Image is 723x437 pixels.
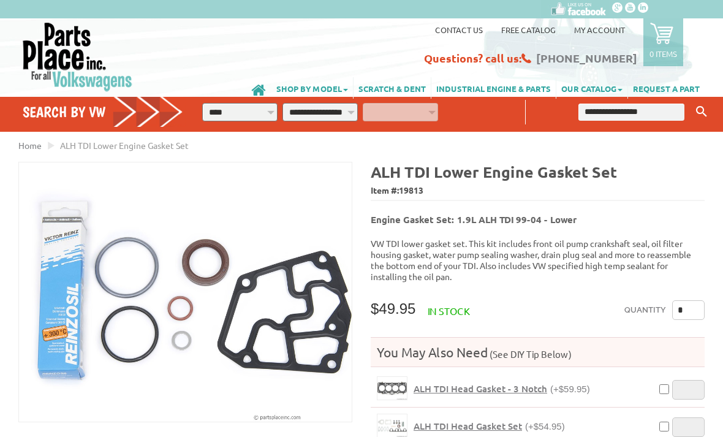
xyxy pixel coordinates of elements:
a: SHOP BY MODEL [271,77,353,99]
span: 19813 [399,184,423,196]
label: Quantity [624,300,666,320]
span: Item #: [371,182,705,200]
a: ALH TDI Head Gasket Set(+$54.95) [414,420,565,432]
span: (+$59.95) [550,384,590,394]
b: Engine Gasket Set: 1.9L ALH TDI 99-04 - Lower [371,213,577,226]
a: 0 items [643,18,683,66]
a: ALH TDI Head Gasket - 3 Notch(+$59.95) [414,383,590,395]
a: REQUEST A PART [628,77,705,99]
span: ALH TDI Head Gasket - 3 Notch [414,382,547,395]
img: ALH TDI Head Gasket - 3 Notch [377,377,407,400]
span: $49.95 [371,300,415,317]
img: Parts Place Inc! [21,21,134,92]
a: ALH TDI Head Gasket - 3 Notch [377,376,407,400]
a: SCRATCH & DENT [354,77,431,99]
a: OUR CATALOG [556,77,627,99]
span: ALH TDI Head Gasket Set [414,420,522,432]
img: ALH TDI Head Gasket Set [377,414,407,437]
p: VW TDI lower gasket set. This kit includes front oil pump crankshaft seal, oil filter housing gas... [371,238,705,282]
h4: Search by VW [23,103,183,121]
a: INDUSTRIAL ENGINE & PARTS [431,77,556,99]
span: (See DIY Tip Below) [488,348,572,360]
span: (+$54.95) [525,421,565,431]
a: Contact us [435,25,483,35]
img: ALH TDI Lower Engine Gasket Set [19,162,352,422]
a: My Account [574,25,625,35]
h4: You May Also Need [371,344,705,360]
button: Keyword Search [692,102,711,122]
span: ALH TDI Lower Engine Gasket Set [60,140,189,151]
a: Home [18,140,42,151]
a: Free Catalog [501,25,556,35]
p: 0 items [649,48,677,59]
span: In stock [428,305,470,317]
b: ALH TDI Lower Engine Gasket Set [371,162,617,181]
